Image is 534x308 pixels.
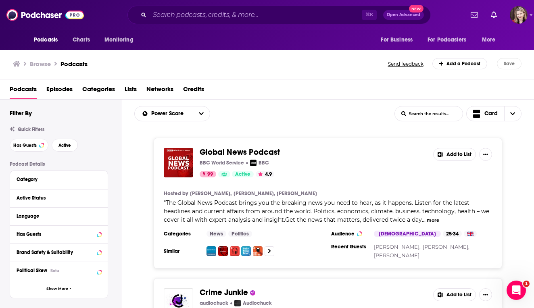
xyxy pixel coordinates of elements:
[207,171,213,179] span: 99
[409,5,423,12] span: New
[218,246,228,256] img: Newshour
[374,243,421,250] a: [PERSON_NAME],
[510,6,528,24] span: Logged in as galaxygirl
[28,32,68,48] button: open menu
[200,300,228,306] p: audiochuck
[82,83,115,99] a: Categories
[46,83,73,99] a: Episodes
[17,268,47,273] span: Political Skew
[427,217,439,224] button: more
[200,160,244,166] p: BBC World Service
[10,109,32,117] h2: Filter By
[190,190,232,197] a: [PERSON_NAME],
[30,60,51,68] h3: Browse
[164,148,193,177] a: Global News Podcast
[228,231,252,237] a: Politics
[183,83,204,99] a: Credits
[230,246,240,256] img: Economist Podcasts
[193,106,210,121] button: open menu
[17,174,101,184] button: Category
[18,127,44,132] span: Quick Filters
[277,190,317,197] a: [PERSON_NAME]
[17,195,96,201] div: Active Status
[331,231,367,237] h3: Audience
[510,6,528,24] button: Show profile menu
[232,171,254,177] a: Active
[134,106,210,121] h2: Choose List sort
[253,246,263,256] img: FT News Briefing
[428,34,466,46] span: For Podcasters
[433,148,476,161] button: Add to List
[17,231,94,237] div: Has Guests
[164,199,489,223] span: The Global News Podcast brings you the breaking news you need to hear, as it happens. Listen for ...
[234,300,272,306] a: AudiochuckAudiochuck
[10,161,108,167] p: Podcast Details
[383,10,424,20] button: Open AdvancedNew
[482,34,496,46] span: More
[17,247,101,257] button: Brand Safety & Suitability
[479,288,492,301] button: Show More Button
[200,147,280,157] span: Global News Podcast
[374,252,419,258] a: [PERSON_NAME]
[17,211,101,221] button: Language
[362,10,377,20] span: ⌘ K
[523,281,530,287] span: 1
[164,199,489,223] span: "
[381,34,413,46] span: For Business
[6,7,84,23] img: Podchaser - Follow, Share and Rate Podcasts
[10,280,108,298] button: Show More
[17,229,101,239] button: Has Guests
[17,265,101,275] button: Political SkewBeta
[243,300,272,306] p: Audiochuck
[200,171,216,177] a: 99
[200,148,280,157] a: Global News Podcast
[52,139,78,152] button: Active
[200,287,248,298] span: Crime Junkie
[50,268,59,273] div: Beta
[241,246,251,256] img: Daily News Brief
[250,160,269,166] a: BBCBBC
[17,213,96,219] div: Language
[60,60,88,68] h1: Podcasts
[13,143,37,148] span: Has Guests
[207,246,216,256] img: The World
[200,288,248,297] a: Crime Junkie
[164,190,188,197] h4: Hosted by
[234,190,275,197] a: [PERSON_NAME],
[58,143,71,148] span: Active
[467,8,481,22] a: Show notifications dropdown
[433,288,476,301] button: Add to List
[387,13,420,17] span: Open Advanced
[422,32,478,48] button: open menu
[331,243,367,250] h3: Recent Guests
[466,106,522,121] button: Choose View
[374,231,441,237] div: [DEMOGRAPHIC_DATA]
[234,300,241,306] img: Audiochuck
[146,83,173,99] span: Networks
[125,83,137,99] a: Lists
[46,287,68,291] span: Show More
[127,6,431,24] div: Search podcasts, credits, & more...
[135,111,193,117] button: open menu
[386,60,426,67] button: Send feedback
[17,250,94,255] div: Brand Safety & Suitability
[150,8,362,21] input: Search podcasts, credits, & more...
[497,58,521,69] button: Save
[250,160,257,166] img: BBC
[104,34,133,46] span: Monitoring
[10,83,37,99] a: Podcasts
[73,34,90,46] span: Charts
[17,177,96,182] div: Category
[259,160,269,166] p: BBC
